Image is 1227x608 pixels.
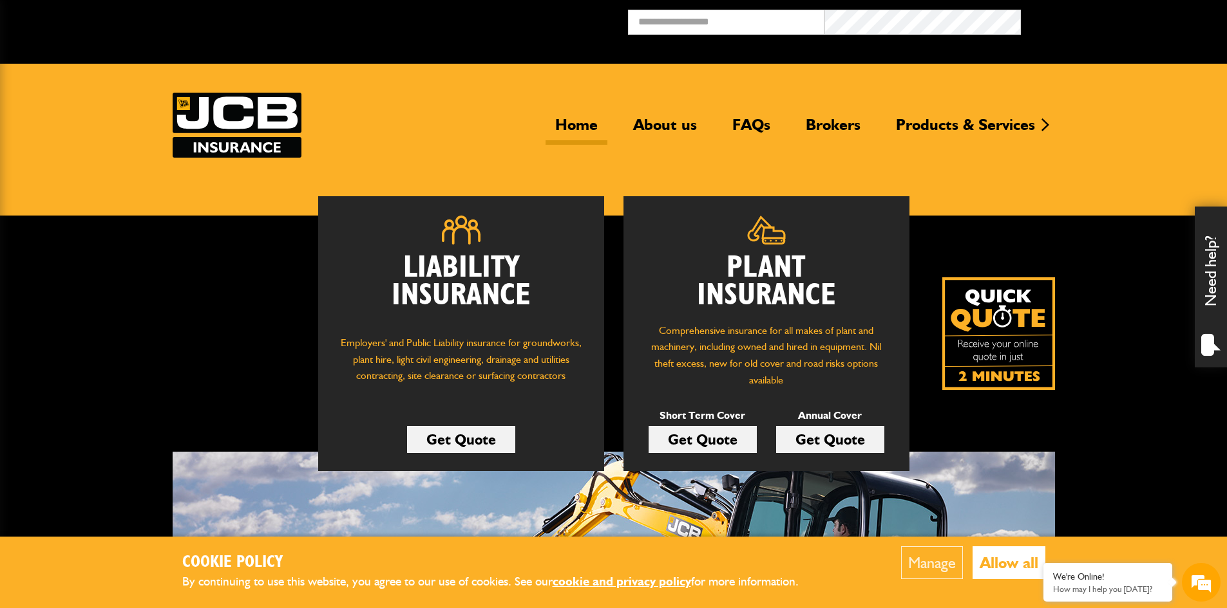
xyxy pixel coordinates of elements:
a: cookie and privacy policy [553,574,691,589]
a: Get your insurance quote isn just 2-minutes [942,277,1055,390]
div: We're Online! [1053,571,1163,582]
button: Manage [901,546,963,579]
p: Short Term Cover [649,407,757,424]
a: FAQs [723,115,780,145]
h2: Cookie Policy [182,553,820,573]
p: Annual Cover [776,407,884,424]
p: Employers' and Public Liability insurance for groundworks, plant hire, light civil engineering, d... [338,335,585,396]
a: Products & Services [886,115,1045,145]
h2: Plant Insurance [643,254,890,309]
img: JCB Insurance Services logo [173,93,301,158]
a: Get Quote [407,426,515,453]
p: Comprehensive insurance for all makes of plant and machinery, including owned and hired in equipm... [643,322,890,388]
div: Need help? [1195,207,1227,367]
a: Get Quote [776,426,884,453]
a: Brokers [796,115,870,145]
a: Get Quote [649,426,757,453]
p: By continuing to use this website, you agree to our use of cookies. See our for more information. [182,572,820,592]
img: Quick Quote [942,277,1055,390]
a: Home [546,115,607,145]
a: JCB Insurance Services [173,93,301,158]
p: How may I help you today? [1053,584,1163,594]
button: Broker Login [1021,10,1217,30]
button: Allow all [973,546,1045,579]
h2: Liability Insurance [338,254,585,322]
a: About us [623,115,707,145]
